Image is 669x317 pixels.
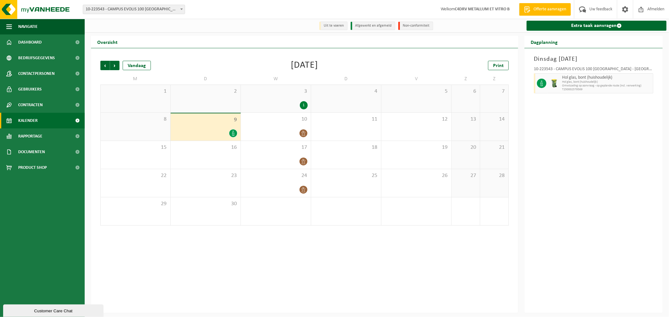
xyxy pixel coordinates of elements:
span: 11 [314,116,378,123]
span: 20 [455,144,477,151]
span: 8 [104,116,167,123]
li: Non-conformiteit [398,22,433,30]
td: Z [452,73,480,85]
span: 30 [174,200,237,207]
span: 1 [104,88,167,95]
span: Offerte aanvragen [532,6,568,13]
li: Afgewerkt en afgemeld [351,22,395,30]
td: Z [480,73,509,85]
span: 10 [244,116,308,123]
span: 9 [174,117,237,123]
span: 25 [314,172,378,179]
strong: C4DRV METALLUM ET VITRO B [455,7,510,12]
span: 12 [385,116,448,123]
span: 2 [174,88,237,95]
span: 21 [483,144,505,151]
span: 3 [244,88,308,95]
td: W [241,73,311,85]
span: 6 [455,88,477,95]
span: Dashboard [18,34,42,50]
span: 5 [385,88,448,95]
div: Vandaag [123,61,151,70]
span: Contactpersonen [18,66,55,81]
h2: Dagplanning [524,36,564,48]
span: 10-223543 - CAMPUS EVOLIS 100 NV - HARELBEKE [83,5,185,14]
li: Uit te voeren [319,22,348,30]
span: Print [493,63,504,68]
span: Contracten [18,97,43,113]
span: 4 [314,88,378,95]
span: 17 [244,144,308,151]
h2: Overzicht [91,36,124,48]
span: Documenten [18,144,45,160]
span: 18 [314,144,378,151]
span: 27 [455,172,477,179]
span: Bedrijfsgegevens [18,50,55,66]
span: 24 [244,172,308,179]
span: 16 [174,144,237,151]
span: 29 [104,200,167,207]
td: V [381,73,452,85]
td: M [100,73,171,85]
span: Omwisseling op aanvraag - op geplande route (incl. verwerking) [562,84,651,88]
span: 13 [455,116,477,123]
span: 28 [483,172,505,179]
td: D [311,73,381,85]
span: Kalender [18,113,38,128]
span: Volgende [110,61,119,70]
span: Navigatie [18,19,38,34]
div: 1 [300,101,308,109]
img: WB-0140-HPE-GN-50 [550,79,559,88]
a: Print [488,61,509,70]
span: Gebruikers [18,81,42,97]
a: Offerte aanvragen [519,3,571,16]
span: Product Shop [18,160,47,175]
h3: Dinsdag [DATE] [534,55,653,64]
span: 23 [174,172,237,179]
span: 15 [104,144,167,151]
a: Extra taak aanvragen [527,21,666,31]
span: T250002579569 [562,88,651,91]
iframe: chat widget [3,303,105,317]
span: 19 [385,144,448,151]
div: [DATE] [291,61,318,70]
span: 14 [483,116,505,123]
span: 7 [483,88,505,95]
span: 22 [104,172,167,179]
span: Hol glas, bont (huishoudelijk) [562,75,651,80]
span: 26 [385,172,448,179]
span: Hol glas, bont (huishoudelijk) [562,80,651,84]
span: Vorige [100,61,110,70]
div: 10-223543 - CAMPUS EVOLIS 100 [GEOGRAPHIC_DATA] - [GEOGRAPHIC_DATA] [534,67,653,73]
span: Rapportage [18,128,42,144]
td: D [171,73,241,85]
